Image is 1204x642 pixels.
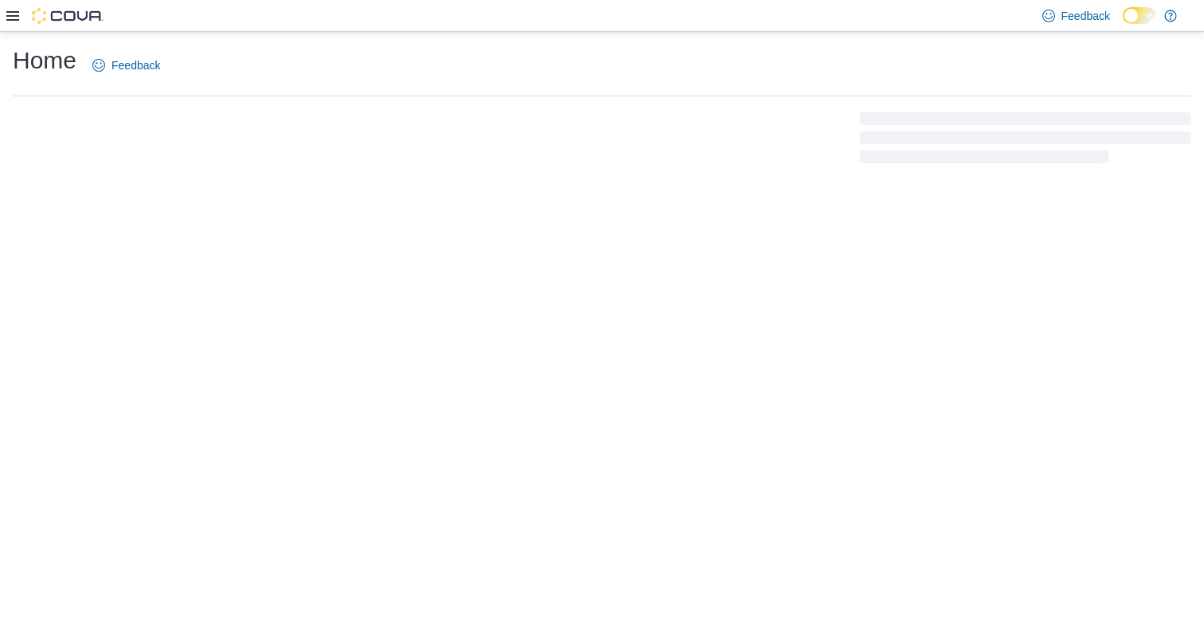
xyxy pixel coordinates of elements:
span: Dark Mode [1123,24,1124,25]
span: Loading [860,115,1191,166]
span: Feedback [111,57,160,73]
input: Dark Mode [1123,7,1156,24]
h1: Home [13,45,76,76]
span: Feedback [1061,8,1110,24]
img: Cova [32,8,104,24]
a: Feedback [86,49,166,81]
